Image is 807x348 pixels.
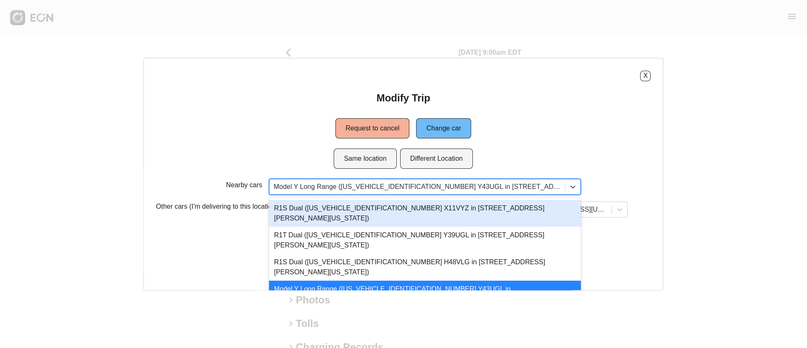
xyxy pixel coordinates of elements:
[269,199,581,226] div: R1S Dual ([US_VEHICLE_IDENTIFICATION_NUMBER] X11VYZ in [STREET_ADDRESS][PERSON_NAME][US_STATE])
[417,118,472,138] button: Change car
[334,148,397,168] button: Same location
[641,70,651,81] button: X
[269,253,581,280] div: R1S Dual ([US_VEHICLE_IDENTIFICATION_NUMBER] H48VLG in [STREET_ADDRESS][PERSON_NAME][US_STATE])
[269,226,581,253] div: R1T Dual ([US_VEHICLE_IDENTIFICATION_NUMBER] Y39UGL in [STREET_ADDRESS][PERSON_NAME][US_STATE])
[269,280,581,307] div: Model Y Long Range ([US_VEHICLE_IDENTIFICATION_NUMBER] Y43UGL in [STREET_ADDRESS][PERSON_NAME][US...
[226,180,262,190] p: Nearby cars
[336,118,410,138] button: Request to cancel
[377,91,430,104] h2: Modify Trip
[156,201,278,214] p: Other cars (I'm delivering to this location)
[400,148,473,168] button: Different Location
